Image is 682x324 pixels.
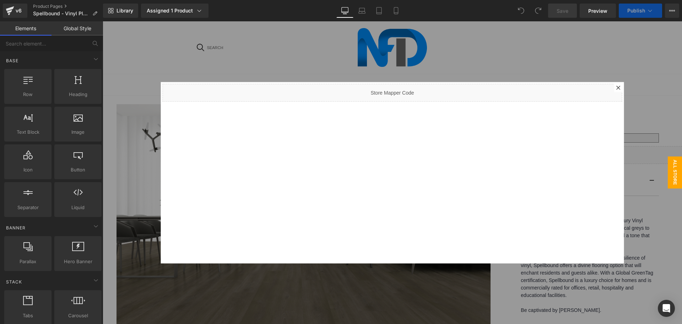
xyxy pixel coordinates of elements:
[619,4,662,18] button: Publish
[6,91,49,98] span: Row
[56,258,99,265] span: Hero Banner
[514,4,528,18] button: Undo
[6,128,49,136] span: Text Block
[370,4,388,18] a: Tablet
[665,4,679,18] button: More
[388,4,405,18] a: Mobile
[551,135,579,167] span: ALL Store Mapper
[103,4,138,18] a: New Library
[588,7,607,15] span: Preview
[14,6,23,15] div: v6
[33,4,103,9] a: Product Pages
[56,166,99,174] span: Button
[6,204,49,211] span: Separator
[5,57,19,64] span: Base
[336,4,353,18] a: Desktop
[658,300,675,317] div: Open Intercom Messenger
[5,224,26,231] span: Banner
[56,128,99,136] span: Image
[147,7,203,14] div: Assigned 1 Product
[531,4,545,18] button: Redo
[580,4,616,18] a: Preview
[557,7,568,15] span: Save
[3,4,27,18] a: v6
[6,258,49,265] span: Parallax
[56,91,99,98] span: Heading
[33,11,90,16] span: Spellbound - Vinyl Plank
[117,7,133,14] span: Library
[6,166,49,174] span: Icon
[56,312,99,319] span: Carousel
[627,8,645,14] span: Publish
[56,204,99,211] span: Liquid
[353,4,370,18] a: Laptop
[52,21,103,36] a: Global Style
[5,278,23,285] span: Stack
[6,312,49,319] span: Tabs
